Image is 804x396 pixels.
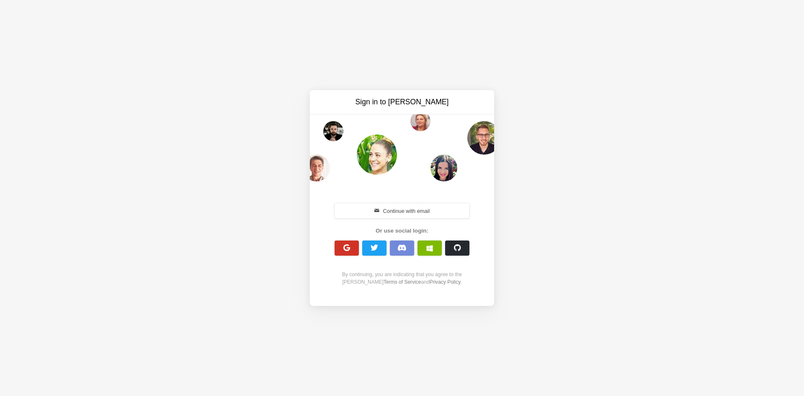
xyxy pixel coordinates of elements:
[330,271,474,286] div: By continuing, you are indicating that you agree to the [PERSON_NAME] and .
[330,227,474,235] div: Or use social login:
[335,203,469,218] button: Continue with email
[429,279,460,285] a: Privacy Policy
[332,97,472,107] h3: Sign in to [PERSON_NAME]
[384,279,421,285] a: Terms of Service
